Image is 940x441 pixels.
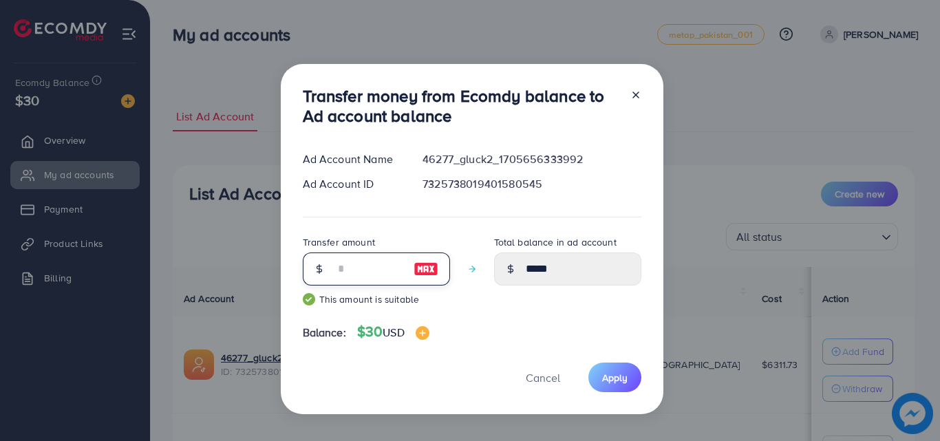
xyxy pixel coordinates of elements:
img: image [416,326,429,340]
div: Ad Account ID [292,176,412,192]
button: Cancel [509,363,577,392]
span: Balance: [303,325,346,341]
div: 7325738019401580545 [412,176,652,192]
label: Transfer amount [303,235,375,249]
h4: $30 [357,323,429,341]
small: This amount is suitable [303,292,450,306]
span: Cancel [526,370,560,385]
button: Apply [588,363,641,392]
span: USD [383,325,404,340]
span: Apply [602,371,628,385]
img: image [414,261,438,277]
h3: Transfer money from Ecomdy balance to Ad account balance [303,86,619,126]
div: Ad Account Name [292,151,412,167]
div: 46277_gluck2_1705656333992 [412,151,652,167]
label: Total balance in ad account [494,235,617,249]
img: guide [303,293,315,305]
